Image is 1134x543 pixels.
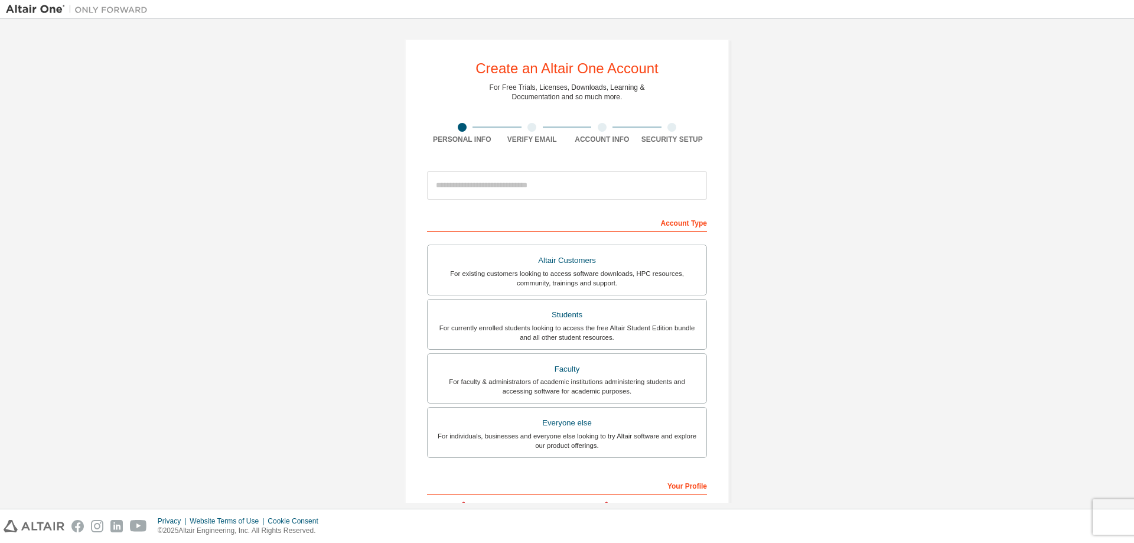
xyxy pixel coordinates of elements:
label: First Name [427,500,563,510]
div: Altair Customers [435,252,699,269]
img: altair_logo.svg [4,520,64,532]
div: For individuals, businesses and everyone else looking to try Altair software and explore our prod... [435,431,699,450]
div: For currently enrolled students looking to access the free Altair Student Edition bundle and all ... [435,323,699,342]
div: For existing customers looking to access software downloads, HPC resources, community, trainings ... [435,269,699,288]
div: For faculty & administrators of academic institutions administering students and accessing softwa... [435,377,699,396]
div: Verify Email [497,135,568,144]
div: Your Profile [427,476,707,495]
img: facebook.svg [71,520,84,532]
div: Account Type [427,213,707,232]
div: For Free Trials, Licenses, Downloads, Learning & Documentation and so much more. [490,83,645,102]
div: Website Terms of Use [190,516,268,526]
div: Personal Info [427,135,497,144]
div: Faculty [435,361,699,378]
img: instagram.svg [91,520,103,532]
div: Cookie Consent [268,516,325,526]
label: Last Name [571,500,707,510]
div: Privacy [158,516,190,526]
img: linkedin.svg [110,520,123,532]
div: Account Info [567,135,637,144]
img: youtube.svg [130,520,147,532]
div: Security Setup [637,135,708,144]
p: © 2025 Altair Engineering, Inc. All Rights Reserved. [158,526,325,536]
div: Everyone else [435,415,699,431]
img: Altair One [6,4,154,15]
div: Create an Altair One Account [475,61,659,76]
div: Students [435,307,699,323]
